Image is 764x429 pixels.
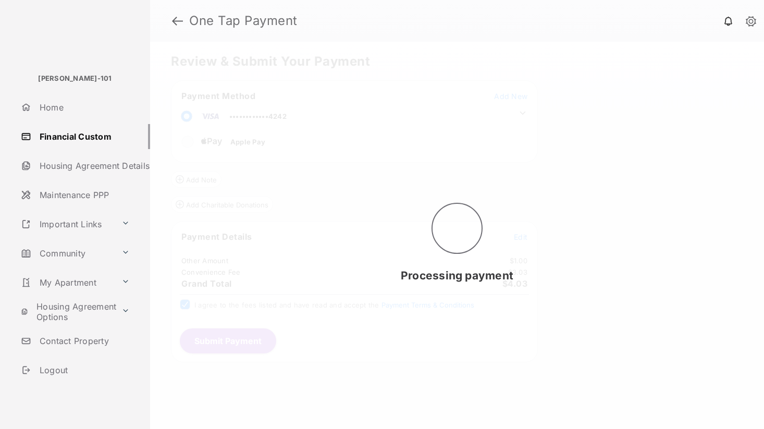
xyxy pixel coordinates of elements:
a: Contact Property [17,328,150,353]
a: Home [17,95,150,120]
a: Logout [17,358,150,383]
a: Financial Custom [17,124,150,149]
a: Maintenance PPP [17,182,150,207]
a: Community [17,241,117,266]
a: My Apartment [17,270,117,295]
a: Important Links [17,212,117,237]
a: Housing Agreement Details [17,153,150,178]
a: Housing Agreement Options [17,299,117,324]
p: [PERSON_NAME]-101 [38,73,112,84]
span: Processing payment [401,269,513,282]
strong: One Tap Payment [189,15,298,27]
